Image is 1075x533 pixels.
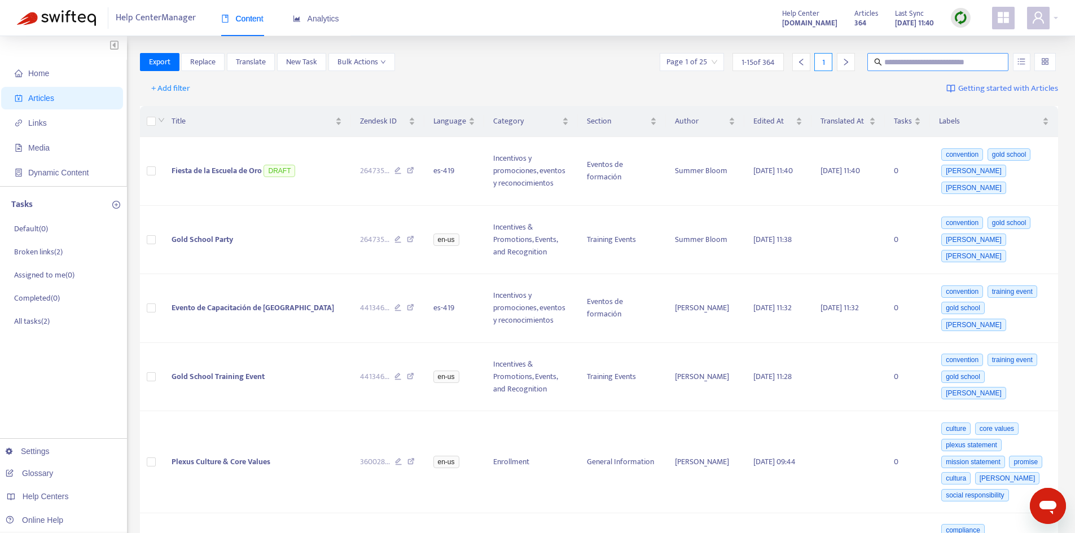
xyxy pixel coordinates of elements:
span: right [842,58,850,66]
img: sync.dc5367851b00ba804db3.png [954,11,968,25]
span: Labels [939,115,1040,127]
td: Summer Bloom [666,206,744,275]
span: gold school [941,302,985,314]
a: [DOMAIN_NAME] [782,16,837,29]
p: Completed ( 0 ) [14,292,60,304]
button: Replace [181,53,225,71]
span: core values [975,422,1019,435]
span: Bulk Actions [337,56,386,68]
th: Language [424,106,484,137]
span: 1 - 15 of 364 [741,56,775,68]
td: Training Events [578,206,666,275]
span: Section [587,115,648,127]
p: Broken links ( 2 ) [14,246,63,258]
td: [PERSON_NAME] [666,343,744,412]
strong: 364 [854,17,866,29]
td: Eventos de formación [578,274,666,343]
span: en-us [433,456,459,468]
th: Author [666,106,744,137]
p: All tasks ( 2 ) [14,315,50,327]
span: gold school [988,217,1031,229]
span: Export [149,56,170,68]
span: training event [988,354,1037,366]
span: Zendesk ID [360,115,406,127]
span: link [15,119,23,127]
td: Incentivos y promociones, eventos y reconocimientos [484,274,578,343]
span: convention [941,354,983,366]
strong: [DOMAIN_NAME] [782,17,837,29]
td: [PERSON_NAME] [666,274,744,343]
span: cultura [941,472,971,484]
td: [PERSON_NAME] [666,411,744,513]
th: Zendesk ID [351,106,424,137]
span: Media [28,143,50,152]
td: Incentives & Promotions, Events, and Recognition [484,343,578,412]
span: user [1032,11,1045,24]
span: search [874,58,882,66]
span: 264735 ... [360,165,389,177]
span: [PERSON_NAME] [975,472,1040,484]
span: [DATE] 09:44 [753,455,796,468]
button: Export [140,53,179,71]
span: convention [941,285,983,298]
span: Getting started with Articles [958,82,1058,95]
span: Articles [854,7,878,20]
span: en-us [433,234,459,246]
span: Content [221,14,264,23]
img: image-link [946,84,955,93]
span: + Add filter [151,82,190,95]
span: convention [941,148,983,161]
a: Getting started with Articles [946,80,1058,98]
span: 264735 ... [360,234,389,246]
div: 1 [814,53,832,71]
span: Links [28,118,47,127]
span: en-us [433,371,459,383]
span: social responsibility [941,489,1008,501]
p: Assigned to me ( 0 ) [14,269,74,281]
th: Edited At [744,106,811,137]
span: area-chart [293,15,301,23]
span: Evento de Capacitación de [GEOGRAPHIC_DATA] [172,301,334,314]
th: Tasks [885,106,930,137]
span: [PERSON_NAME] [941,165,1006,177]
span: Help Centers [23,492,69,501]
button: unordered-list [1013,53,1030,71]
span: [DATE] 11:28 [753,370,792,383]
span: account-book [15,94,23,102]
span: Translated At [820,115,867,127]
span: [DATE] 11:32 [820,301,859,314]
td: es-419 [424,137,484,206]
span: training event [988,285,1037,298]
span: Dynamic Content [28,168,89,177]
span: Last Sync [895,7,924,20]
td: 0 [885,274,930,343]
td: 0 [885,411,930,513]
span: plexus statement [941,439,1002,451]
td: Incentivos y promociones, eventos y reconocimientos [484,137,578,206]
span: mission statement [941,456,1005,468]
td: 0 [885,206,930,275]
span: left [797,58,805,66]
p: Default ( 0 ) [14,223,48,235]
span: 360028 ... [360,456,390,468]
th: Title [163,106,351,137]
span: home [15,69,23,77]
p: Tasks [11,198,33,212]
td: 0 [885,137,930,206]
td: Enrollment [484,411,578,513]
span: Home [28,69,49,78]
span: Gold School Party [172,233,233,246]
span: Language [433,115,466,127]
span: Articles [28,94,54,103]
a: Settings [6,447,50,456]
span: [DATE] 11:40 [753,164,793,177]
button: Bulk Actionsdown [328,53,395,71]
span: [PERSON_NAME] [941,250,1006,262]
td: General Information [578,411,666,513]
span: file-image [15,144,23,152]
td: Training Events [578,343,666,412]
span: Help Center Manager [116,7,196,29]
button: Translate [227,53,275,71]
span: promise [1009,456,1042,468]
span: [DATE] 11:32 [753,301,792,314]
